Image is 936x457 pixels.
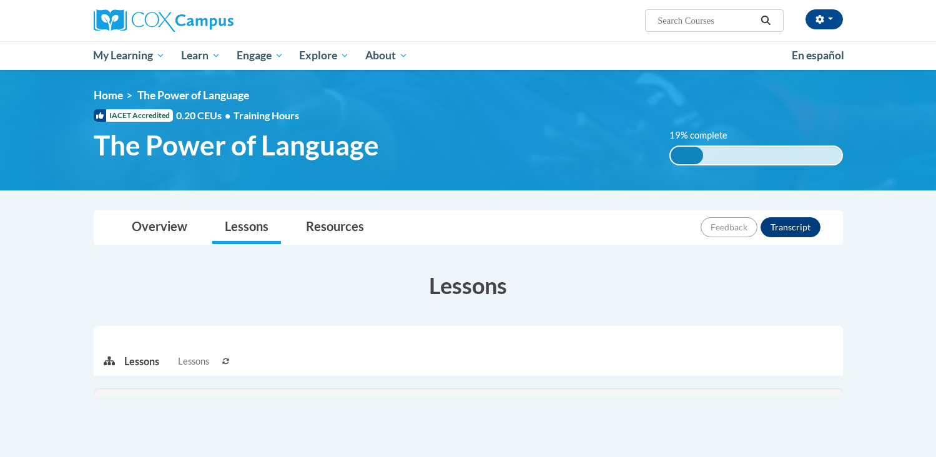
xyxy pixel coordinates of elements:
div: 19% complete [671,147,703,164]
a: Engage [229,41,292,70]
span: My Learning [93,48,165,63]
span: • [225,109,230,121]
span: 0.20 CEUs [176,109,234,122]
span: The Power of Language [137,89,249,102]
a: Cox Campus [94,9,331,32]
a: Home [94,89,123,102]
a: En español [784,42,852,69]
button: Account Settings [805,9,843,29]
span: Engage [237,48,283,63]
input: Search Courses [656,13,756,28]
label: 19% complete [669,129,741,142]
a: My Learning [86,41,174,70]
div: Main menu [75,41,862,70]
span: En español [792,49,844,62]
a: Overview [119,211,200,244]
a: About [357,41,416,70]
a: Lessons [212,211,281,244]
button: Transcript [761,217,820,237]
span: Explore [299,48,349,63]
p: Lessons [124,355,159,368]
span: Training Hours [234,109,299,121]
a: Learn [173,41,229,70]
span: The Power of Language [94,129,379,162]
span: Learn [181,48,220,63]
img: Cox Campus [94,9,234,32]
h3: Lessons [94,270,843,301]
span: Lessons [178,355,209,368]
button: Search [756,13,775,28]
a: Resources [293,211,377,244]
span: About [365,48,408,63]
a: Explore [291,41,357,70]
span: IACET Accredited [94,109,173,122]
button: Feedback [701,217,757,237]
